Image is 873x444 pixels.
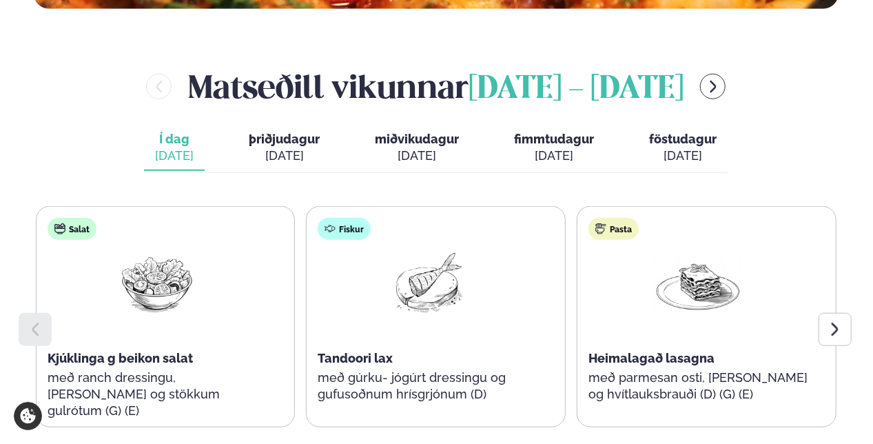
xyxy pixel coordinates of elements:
[54,223,65,234] img: salad.svg
[383,251,471,315] img: Fish.png
[364,125,470,171] button: miðvikudagur [DATE]
[146,74,172,99] button: menu-btn-left
[48,370,267,419] p: með ranch dressingu, [PERSON_NAME] og stökkum gulrótum (G) (E)
[654,251,742,315] img: Lasagna.png
[155,148,194,164] div: [DATE]
[503,125,605,171] button: fimmtudagur [DATE]
[588,370,808,403] p: með parmesan osti, [PERSON_NAME] og hvítlauksbrauði (D) (G) (E)
[249,132,320,146] span: þriðjudagur
[48,218,96,240] div: Salat
[588,351,715,365] span: Heimalagað lasagna
[155,131,194,148] span: Í dag
[48,351,193,365] span: Kjúklinga g beikon salat
[249,148,320,164] div: [DATE]
[188,64,684,109] h2: Matseðill vikunnar
[318,351,393,365] span: Tandoori lax
[595,223,606,234] img: pasta.svg
[588,218,639,240] div: Pasta
[469,74,684,105] span: [DATE] - [DATE]
[325,223,336,234] img: fish.svg
[638,125,728,171] button: föstudagur [DATE]
[375,148,459,164] div: [DATE]
[113,251,201,315] img: Salad.png
[14,402,42,430] a: Cookie settings
[649,132,717,146] span: föstudagur
[514,132,594,146] span: fimmtudagur
[700,74,726,99] button: menu-btn-right
[375,132,459,146] span: miðvikudagur
[318,218,371,240] div: Fiskur
[238,125,331,171] button: þriðjudagur [DATE]
[144,125,205,171] button: Í dag [DATE]
[318,370,537,403] p: með gúrku- jógúrt dressingu og gufusoðnum hrísgrjónum (D)
[514,148,594,164] div: [DATE]
[649,148,717,164] div: [DATE]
